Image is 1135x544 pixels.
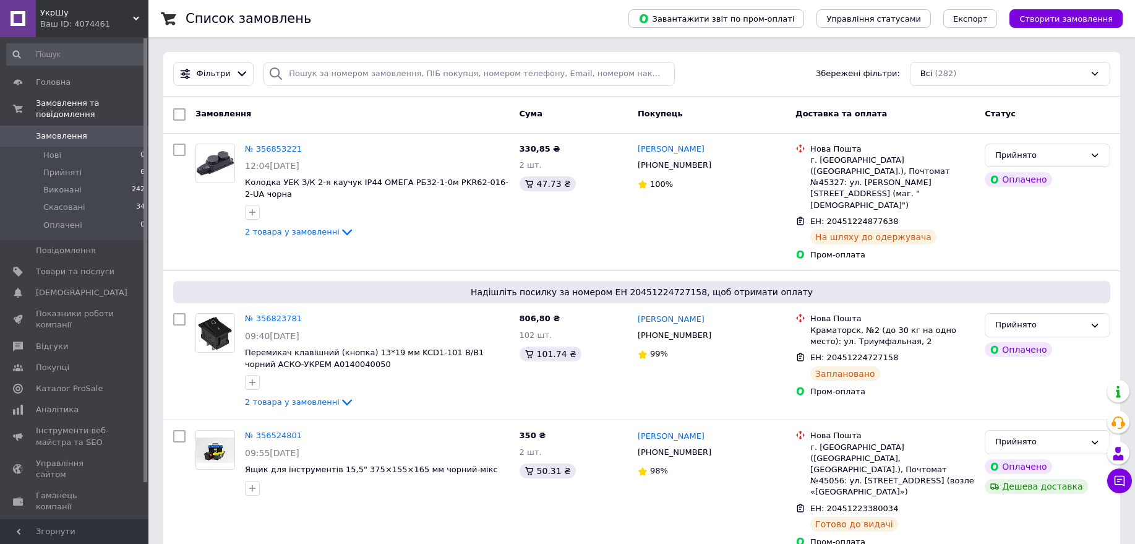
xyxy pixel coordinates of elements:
span: Аналітика [36,404,79,415]
span: 09:40[DATE] [245,331,299,341]
div: Нова Пошта [810,430,975,441]
span: Замовлення [36,131,87,142]
span: УкрШу [40,7,133,19]
span: 2 товара у замовленні [245,397,340,407]
div: Заплановано [810,366,880,381]
span: Управління статусами [826,14,921,24]
button: Чат з покупцем [1107,468,1132,493]
span: Експорт [953,14,988,24]
button: Управління статусами [816,9,931,28]
span: 6 [140,167,145,178]
div: Пром-оплата [810,249,975,261]
div: г. [GEOGRAPHIC_DATA] ([GEOGRAPHIC_DATA], [GEOGRAPHIC_DATA].), Почтомат №45056: ул. [STREET_ADDRES... [810,442,975,498]
a: № 356823781 [245,314,302,323]
a: [PERSON_NAME] [638,314,705,326]
div: Ваш ID: 4074461 [40,19,148,30]
a: Фото товару [195,313,235,353]
span: Надішліть посилку за номером ЕН 20451224727158, щоб отримати оплату [178,286,1105,298]
span: Управління сайтом [36,458,114,480]
span: 102 шт. [520,330,552,340]
span: Покупець [638,109,683,118]
span: Прийняті [43,167,82,178]
span: 98% [650,466,668,475]
span: Повідомлення [36,245,96,256]
h1: Список замовлень [186,11,311,26]
span: 806,80 ₴ [520,314,560,323]
a: 2 товара у замовленні [245,227,354,236]
input: Пошук [6,43,146,66]
input: Пошук за номером замовлення, ПІБ покупця, номером телефону, Email, номером накладної [263,62,674,86]
div: Нова Пошта [810,144,975,155]
span: 350 ₴ [520,431,546,440]
button: Завантажити звіт по пром-оплаті [628,9,804,28]
a: Ящик для інструментів 15,5" 375×155×165 мм чорний-мікс [245,465,498,474]
span: Статус [985,109,1016,118]
span: 0 [140,220,145,231]
div: Оплачено [985,342,1051,357]
span: Каталог ProSale [36,383,103,394]
span: ЕН: 20451224877638 [810,217,898,226]
span: Cума [520,109,542,118]
span: ЕН: 20451223380034 [810,504,898,513]
div: Нова Пошта [810,313,975,324]
span: 2 шт. [520,447,542,457]
a: Колодка УЕК З/К 2-я каучук IP44 ОМЕГА РБ32-1-0м PKR62-016-2-UA чорна [245,178,508,199]
span: 242 [132,184,145,196]
span: Показники роботи компанії [36,308,114,330]
span: Виконані [43,184,82,196]
img: Фото товару [196,314,234,352]
span: Створити замовлення [1019,14,1113,24]
div: Прийнято [995,436,1085,449]
span: 12:04[DATE] [245,161,299,171]
span: 99% [650,349,668,358]
span: 100% [650,179,673,189]
a: № 356524801 [245,431,302,440]
span: 0 [140,150,145,161]
span: 2 шт. [520,160,542,170]
span: Інструменти веб-майстра та SEO [36,425,114,447]
div: Прийнято [995,149,1085,162]
div: 47.73 ₴ [520,176,576,191]
span: Товари та послуги [36,266,114,277]
a: Фото товару [195,430,235,470]
span: Замовлення та повідомлення [36,98,148,120]
a: Перемикач клавішний (кнопка) 13*19 мм KCD1-101 B/B1 чорний АСКО-УКРЕМ A0140040050 [245,348,484,369]
div: Готово до видачі [810,517,898,532]
div: Краматорск, №2 (до 30 кг на одно место): ул. Триумфальная, 2 [810,325,975,347]
div: [PHONE_NUMBER] [635,327,714,343]
div: Пром-оплата [810,386,975,397]
span: (282) [935,69,956,78]
span: ЕН: 20451224727158 [810,353,898,362]
button: Експорт [943,9,998,28]
a: [PERSON_NAME] [638,431,705,443]
img: Фото товару [196,438,234,463]
span: Завантажити звіт по пром-оплаті [638,13,794,24]
span: 34 [136,202,145,213]
a: Фото товару [195,144,235,183]
div: [PHONE_NUMBER] [635,157,714,173]
span: Нові [43,150,61,161]
a: [PERSON_NAME] [638,144,705,155]
div: На шляху до одержувача [810,230,936,244]
div: Оплачено [985,459,1051,474]
div: Прийнято [995,319,1085,332]
span: Оплачені [43,220,82,231]
img: Фото товару [196,150,234,175]
span: Замовлення [195,109,251,118]
span: Відгуки [36,341,68,352]
div: 50.31 ₴ [520,464,576,478]
div: г. [GEOGRAPHIC_DATA] ([GEOGRAPHIC_DATA].), Почтомат №45327: ул. [PERSON_NAME][STREET_ADDRESS] (ма... [810,155,975,211]
span: [DEMOGRAPHIC_DATA] [36,287,127,298]
span: Всі [920,68,933,80]
span: Збережені фільтри: [816,68,900,80]
a: № 356853221 [245,144,302,153]
span: 330,85 ₴ [520,144,560,153]
span: Доставка та оплата [795,109,887,118]
div: Оплачено [985,172,1051,187]
a: 2 товара у замовленні [245,397,354,407]
div: [PHONE_NUMBER] [635,444,714,460]
span: Головна [36,77,71,88]
span: Покупці [36,362,69,373]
